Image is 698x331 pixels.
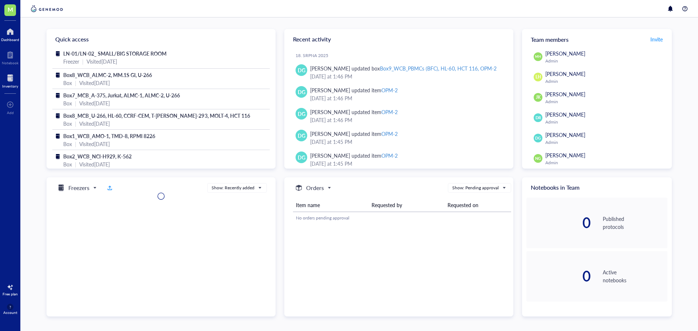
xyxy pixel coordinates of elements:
a: DG[PERSON_NAME] updated boxBox9_WCB_PBMCs (BFC), HL-60, HCT 116, OPM-2[DATE] at 1:46 PM [290,61,508,83]
button: Invite [650,33,663,45]
div: Admin [545,78,665,84]
div: Box9_WCB_PBMCs (BFC), HL-60, HCT 116, OPM-2 [380,65,496,72]
div: Published protocols [603,215,667,231]
div: Visited [DATE] [79,140,110,148]
div: Visited [DATE] [87,57,117,65]
a: DG[PERSON_NAME] updated itemOPM-2[DATE] at 1:46 PM [290,83,508,105]
span: NG [535,156,541,161]
div: Admin [545,58,665,64]
span: [PERSON_NAME] [545,131,585,138]
div: Admin [545,119,665,125]
div: [PERSON_NAME] updated item [310,152,398,160]
div: [DATE] at 1:46 PM [310,94,502,102]
a: DG[PERSON_NAME] updated itemOPM-2[DATE] at 1:46 PM [290,105,508,127]
div: [PERSON_NAME] updated item [310,108,398,116]
h5: Freezers [68,183,89,192]
div: Admin [545,99,665,105]
th: Item name [293,198,369,212]
div: OPM-2 [381,108,398,116]
div: Box [63,79,72,87]
div: Freezer [63,57,79,65]
span: DG [298,153,305,161]
div: Inventory [2,84,18,88]
span: Invite [650,36,663,43]
div: Dashboard [1,37,19,42]
span: [PERSON_NAME] [545,50,585,57]
div: Box [63,140,72,148]
div: Show: Recently added [212,185,254,191]
div: Free plan [3,292,18,296]
span: DG [298,88,305,96]
span: LN-01/LN-02_ SMALL/BIG STORAGE ROOM [63,50,167,57]
span: LH [535,74,541,80]
span: [PERSON_NAME] [545,152,585,159]
div: [PERSON_NAME] updated box [310,64,497,72]
div: Team members [522,29,672,49]
span: [PERSON_NAME] [545,90,585,98]
span: DG [298,66,305,74]
span: Box7_MCB_A-375, Jurkat, ALMC-1, ALMC-2, U-266 [63,92,180,99]
div: Active notebooks [603,268,667,284]
span: Box8_MCB_U-266, HL-60, CCRF-CEM, T-[PERSON_NAME]-293, MOLT-4, HCT 116 [63,112,250,119]
span: MH [535,54,541,59]
span: ? [9,305,11,309]
div: Visited [DATE] [79,79,110,87]
a: Notebook [2,49,19,65]
div: OPM-2 [381,86,398,94]
span: DG [298,132,305,140]
div: Add [7,110,14,115]
div: | [75,140,76,148]
img: genemod-logo [29,4,65,13]
th: Requested by [369,198,444,212]
div: [DATE] at 1:46 PM [310,116,502,124]
div: Notebook [2,61,19,65]
div: 0 [526,269,591,283]
span: DR [535,115,541,121]
div: Box [63,120,72,128]
a: Inventory [2,72,18,88]
span: JK [536,94,541,101]
span: Box1_WCB_AMO-1, TMD-8, RPMI 8226 [63,132,155,140]
div: Admin [545,160,665,166]
div: Box [63,99,72,107]
div: | [75,79,76,87]
div: Admin [545,140,665,145]
div: Account [3,310,17,315]
span: [PERSON_NAME] [545,70,585,77]
div: Quick access [47,29,276,49]
div: Visited [DATE] [79,120,110,128]
span: [PERSON_NAME] [545,111,585,118]
div: [DATE] at 1:45 PM [310,138,502,146]
div: Notebooks in Team [522,177,672,198]
div: Visited [DATE] [79,160,110,168]
div: OPM-2 [381,152,398,159]
span: DG [298,110,305,118]
div: [PERSON_NAME] updated item [310,86,398,94]
a: DG[PERSON_NAME] updated itemOPM-2[DATE] at 1:45 PM [290,127,508,149]
span: Box8_WCB_ALMC-2, MM.1S GI, U-266 [63,71,152,78]
div: Box [63,160,72,168]
div: | [75,120,76,128]
span: Box2_WCB_NCI-H929, K-562 [63,153,132,160]
span: DG [535,135,541,141]
a: DG[PERSON_NAME] updated itemOPM-2[DATE] at 1:45 PM [290,149,508,170]
div: Visited [DATE] [79,99,110,107]
div: | [82,57,84,65]
div: 0 [526,215,591,230]
div: OPM-2 [381,130,398,137]
div: [PERSON_NAME] updated item [310,130,398,138]
div: | [75,99,76,107]
div: [DATE] at 1:46 PM [310,72,502,80]
div: | [75,160,76,168]
div: Recent activity [284,29,513,49]
h5: Orders [306,183,324,192]
th: Requested on [445,198,511,212]
div: 18. srpna 2025 [296,53,508,58]
div: Show: Pending approval [452,185,499,191]
div: No orders pending approval [296,215,508,221]
a: Dashboard [1,26,19,42]
span: M [8,5,13,14]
